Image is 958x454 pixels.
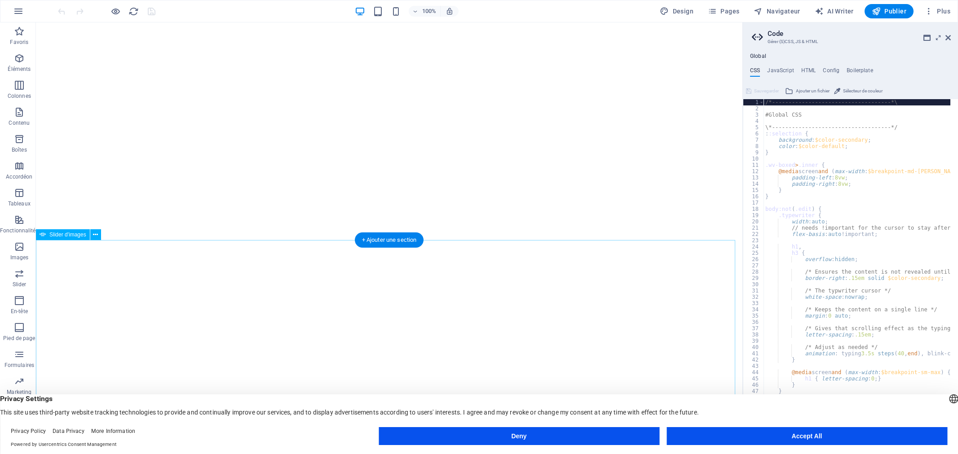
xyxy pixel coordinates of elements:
[823,67,839,77] h4: Config
[128,6,139,17] button: reload
[7,389,31,396] p: Marketing
[743,149,764,156] div: 9
[3,335,35,342] p: Pied de page
[743,137,764,143] div: 7
[110,6,121,17] button: Cliquez ici pour quitter le mode Aperçu et poursuivre l'édition.
[743,143,764,149] div: 8
[656,4,697,18] div: Design (Ctrl+Alt+Y)
[743,332,764,338] div: 38
[49,232,86,237] span: Slider d'images
[743,325,764,332] div: 37
[768,38,933,46] h3: Gérer (S)CSS, JS & HTML
[743,187,764,193] div: 15
[843,86,883,96] span: Sélecteur de couleur
[743,313,764,319] div: 35
[872,7,906,16] span: Publier
[743,225,764,231] div: 21
[409,6,441,17] button: 100%
[743,156,764,162] div: 10
[743,369,764,375] div: 44
[796,86,830,96] span: Ajouter un fichier
[743,281,764,288] div: 30
[743,262,764,269] div: 27
[128,6,139,17] i: Actualiser la page
[865,4,914,18] button: Publier
[446,7,454,15] i: Lors du redimensionnement, ajuster automatiquement le niveau de zoom en fonction de l'appareil sé...
[743,131,764,137] div: 6
[355,232,424,248] div: + Ajouter une section
[750,4,803,18] button: Navigateur
[743,269,764,275] div: 28
[743,181,764,187] div: 14
[743,244,764,250] div: 24
[708,7,739,16] span: Pages
[743,350,764,357] div: 41
[768,30,951,38] h2: Code
[10,39,28,46] p: Favoris
[924,7,950,16] span: Plus
[743,112,764,118] div: 3
[743,306,764,313] div: 34
[743,250,764,256] div: 25
[767,67,794,77] h4: JavaScript
[656,4,697,18] button: Design
[743,294,764,300] div: 32
[743,218,764,225] div: 20
[6,173,32,180] p: Accordéon
[4,362,34,369] p: Formulaires
[10,254,29,261] p: Images
[743,256,764,262] div: 26
[8,92,31,100] p: Colonnes
[743,99,764,105] div: 1
[743,375,764,382] div: 45
[743,338,764,344] div: 39
[743,118,764,124] div: 4
[743,363,764,369] div: 43
[743,319,764,325] div: 36
[750,53,766,60] h4: Global
[784,86,831,96] button: Ajouter un fichier
[704,4,743,18] button: Pages
[743,388,764,394] div: 47
[743,200,764,206] div: 17
[801,67,816,77] h4: HTML
[811,4,857,18] button: AI Writer
[743,300,764,306] div: 33
[743,382,764,388] div: 46
[422,6,437,17] h6: 100%
[743,212,764,218] div: 19
[743,193,764,200] div: 16
[743,357,764,363] div: 42
[9,119,30,127] p: Contenu
[750,67,760,77] h4: CSS
[743,231,764,237] div: 22
[743,175,764,181] div: 13
[8,65,31,73] p: Éléments
[815,7,854,16] span: AI Writer
[743,288,764,294] div: 31
[743,105,764,112] div: 2
[743,162,764,168] div: 11
[833,86,884,96] button: Sélecteur de couleur
[743,206,764,212] div: 18
[743,344,764,350] div: 40
[921,4,954,18] button: Plus
[12,146,27,153] p: Boîtes
[743,168,764,175] div: 12
[743,124,764,131] div: 5
[847,67,873,77] h4: Boilerplate
[8,200,31,207] p: Tableaux
[743,275,764,281] div: 29
[660,7,693,16] span: Design
[13,281,26,288] p: Slider
[11,308,28,315] p: En-tête
[754,7,800,16] span: Navigateur
[743,237,764,244] div: 23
